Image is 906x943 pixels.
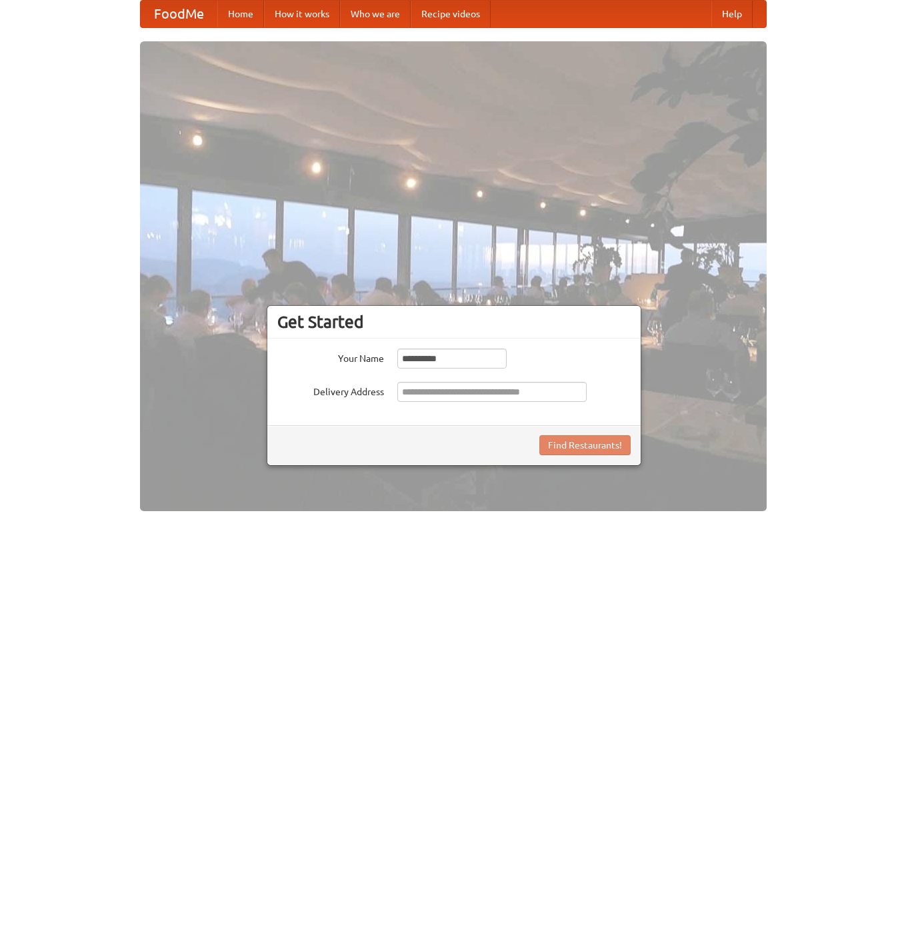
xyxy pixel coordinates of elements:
[277,382,384,399] label: Delivery Address
[711,1,753,27] a: Help
[277,349,384,365] label: Your Name
[539,435,631,455] button: Find Restaurants!
[277,312,631,332] h3: Get Started
[411,1,491,27] a: Recipe videos
[217,1,264,27] a: Home
[141,1,217,27] a: FoodMe
[340,1,411,27] a: Who we are
[264,1,340,27] a: How it works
